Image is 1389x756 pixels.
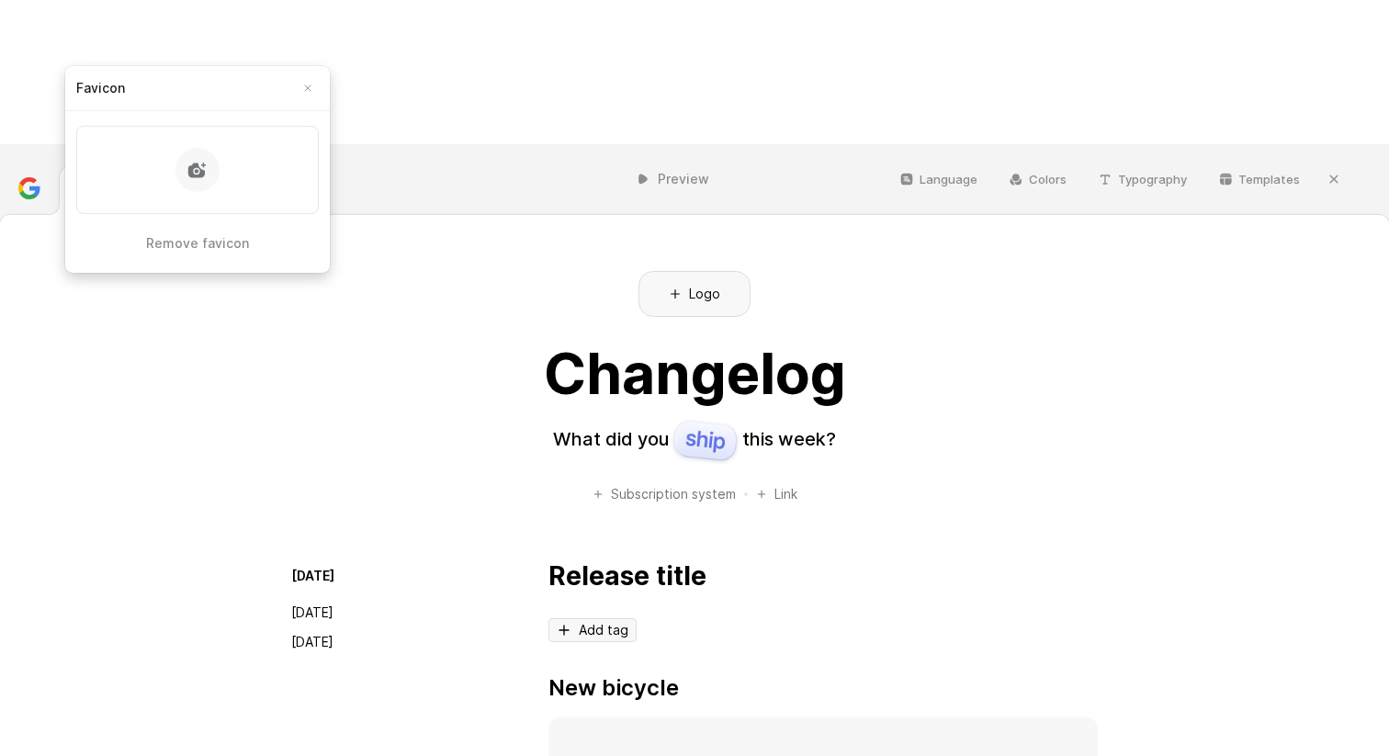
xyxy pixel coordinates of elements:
[536,553,1110,599] div: Release title
[553,428,669,450] span: What did you
[593,485,736,503] div: Subscription system
[1090,166,1195,192] button: Typography
[579,619,628,641] span: Add tag
[536,606,1110,654] div: Add tag
[1000,166,1075,192] button: Colors
[742,428,836,450] span: this week?
[291,602,394,624] li: [DATE]
[669,283,720,305] div: Logo
[588,480,740,508] div: Subscription system
[110,248,1279,531] div: LogoChangelogWhat did youShip badgethis week?Subscription systemLink
[756,485,797,503] div: Link
[279,553,406,665] div: [DATE][DATE][DATE]
[672,420,738,462] img: Ship badge
[548,565,1098,587] h2: Release title
[76,229,319,258] button: Remove favicon
[548,673,1098,703] h3: New bicycle
[751,480,802,508] div: Link
[891,166,986,192] button: Language
[1210,166,1308,192] button: Templates
[544,343,846,405] h1: Changelog
[638,271,751,317] div: Logo
[76,66,319,110] div: Favicon
[627,164,717,194] a: Preview
[291,631,394,653] li: [DATE]
[291,565,394,587] li: [DATE]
